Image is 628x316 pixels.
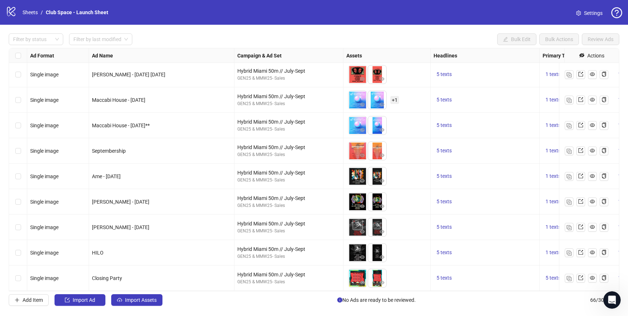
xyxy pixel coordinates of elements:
[567,149,572,154] img: Duplicate
[65,297,70,303] span: import
[358,100,367,109] button: Preview
[603,291,621,309] iframe: Intercom live chat
[30,199,59,205] span: Single image
[360,178,365,183] span: eye
[611,7,622,18] span: question-circle
[543,52,575,60] strong: Primary Texts
[590,250,595,255] span: eye
[237,118,340,126] div: Hybrid Miami 50m // July-Sept
[237,169,340,177] div: Hybrid Miami 50m // July-Sept
[341,48,343,63] div: Resize Campaign & Ad Set column
[378,75,386,84] button: Preview
[601,275,607,280] span: copy
[582,33,619,45] button: Review Ads
[232,48,234,63] div: Resize Ad Name column
[368,65,386,84] img: Asset 2
[543,223,564,232] button: 1 texts
[349,65,367,84] img: Asset 1
[379,102,385,107] span: eye
[237,228,340,235] div: GEN25 & MMW25- Sales
[15,297,20,303] span: plus
[237,75,340,82] div: GEN25 & MMW25- Sales
[497,33,536,45] button: Bulk Edit
[358,228,367,236] button: Preview
[379,229,385,234] span: eye
[565,197,573,206] button: Duplicate
[237,271,340,279] div: Hybrid Miami 50m // July-Sept
[237,67,340,75] div: Hybrid Miami 50m // July-Sept
[601,72,607,77] span: copy
[92,148,126,154] span: Septembership
[368,269,386,287] img: Asset 2
[546,224,561,230] span: 1 texts
[368,91,386,109] img: Asset 2
[590,72,595,77] span: eye
[567,276,572,281] img: Duplicate
[543,274,564,283] button: 5 texts
[565,96,573,104] button: Duplicate
[360,255,365,260] span: eye
[590,224,595,229] span: eye
[92,199,149,205] span: [PERSON_NAME] - [DATE]
[579,53,584,58] span: eye-invisible
[436,97,452,103] span: 5 texts
[358,279,367,287] button: Preview
[368,142,386,160] img: Asset 2
[578,224,583,229] span: export
[546,249,561,255] span: 1 texts
[378,100,386,109] button: Preview
[360,76,365,81] span: eye
[601,250,607,255] span: copy
[546,97,561,103] span: 1 texts
[92,275,122,281] span: Closing Party
[543,197,564,206] button: 1 texts
[434,172,455,181] button: 5 texts
[436,71,452,77] span: 5 texts
[9,138,27,164] div: Select row 61
[360,280,365,285] span: eye
[546,71,561,77] span: 1 texts
[237,126,340,133] div: GEN25 & MMW25- Sales
[360,102,365,107] span: eye
[546,148,561,153] span: 1 texts
[360,204,365,209] span: eye
[565,274,573,283] button: Duplicate
[590,148,595,153] span: eye
[368,167,386,185] img: Asset 2
[92,173,121,179] span: Ame - [DATE]
[578,199,583,204] span: export
[546,199,561,204] span: 1 texts
[379,153,385,158] span: eye
[92,72,165,77] span: [PERSON_NAME] - [DATE] [DATE]
[578,148,583,153] span: export
[539,33,579,45] button: Bulk Actions
[41,8,43,16] li: /
[378,228,386,236] button: Preview
[111,294,162,306] button: Import Assets
[360,153,365,158] span: eye
[565,70,573,79] button: Duplicate
[237,177,340,184] div: GEN25 & MMW25- Sales
[9,164,27,189] div: Select row 62
[30,250,59,256] span: Single image
[44,8,110,16] a: Club Space - Launch Sheet
[378,177,386,185] button: Preview
[379,280,385,285] span: eye
[237,253,340,260] div: GEN25 & MMW25- Sales
[590,199,595,204] span: eye
[379,178,385,183] span: eye
[21,8,39,16] a: Sheets
[92,224,149,230] span: [PERSON_NAME] - [DATE]
[578,123,583,128] span: export
[434,223,455,232] button: 5 texts
[9,87,27,113] div: Select row 59
[543,96,564,104] button: 1 texts
[237,194,340,202] div: Hybrid Miami 50m // July-Sept
[587,52,604,60] div: Actions
[349,193,367,211] img: Asset 1
[237,279,340,285] div: GEN25 & MMW25- Sales
[30,72,59,77] span: Single image
[576,11,581,16] span: setting
[390,96,399,104] span: + 1
[30,275,59,281] span: Single image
